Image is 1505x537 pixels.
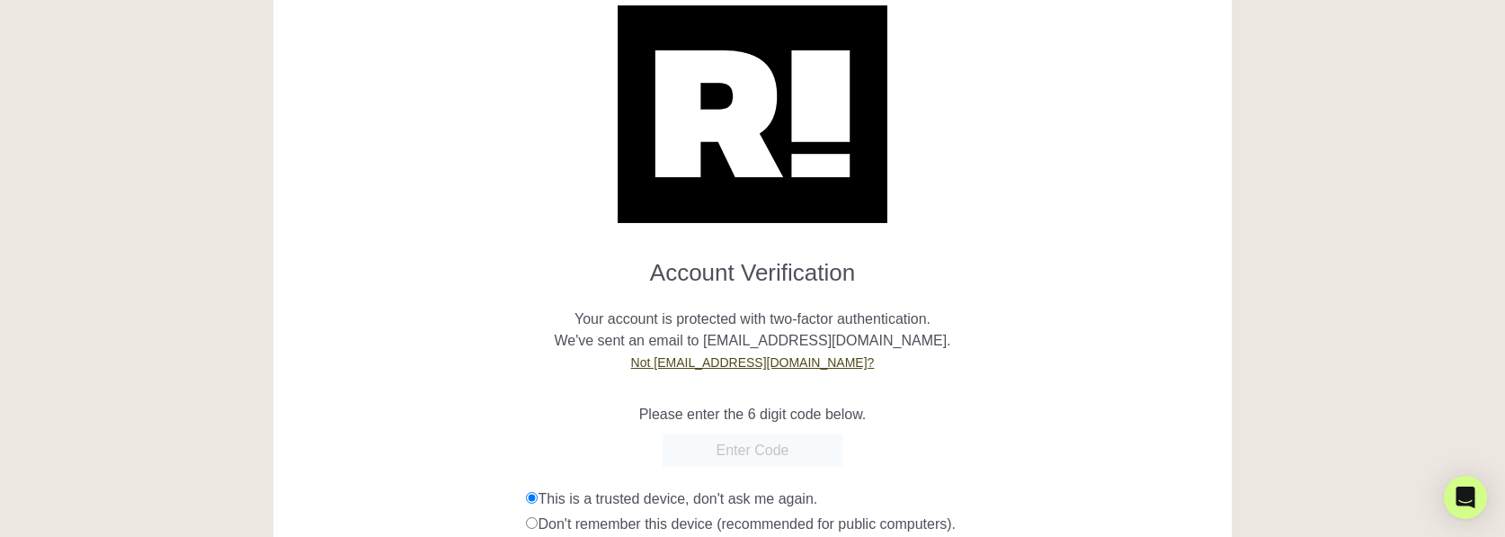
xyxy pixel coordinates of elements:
[287,404,1218,425] p: Please enter the 6 digit code below.
[287,287,1218,373] p: Your account is protected with two-factor authentication. We've sent an email to [EMAIL_ADDRESS][...
[618,5,887,223] img: Retention.com
[663,434,842,467] input: Enter Code
[1444,476,1487,519] div: Open Intercom Messenger
[631,355,875,370] a: Not [EMAIL_ADDRESS][DOMAIN_NAME]?
[526,514,1217,535] div: Don't remember this device (recommended for public computers).
[287,245,1218,287] h1: Account Verification
[526,488,1217,510] div: This is a trusted device, don't ask me again.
